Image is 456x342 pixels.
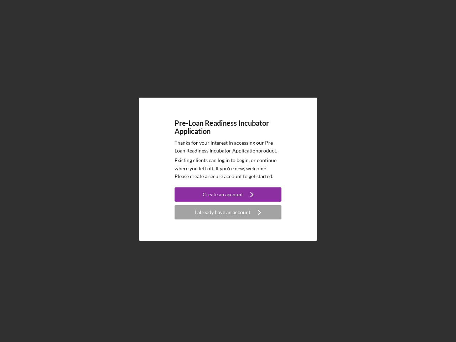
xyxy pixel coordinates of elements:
a: Create an account [175,187,281,203]
p: Existing clients can log in to begin, or continue where you left off. If you're new, welcome! Ple... [175,156,281,180]
button: I already have an account [175,205,281,219]
div: I already have an account [195,205,250,219]
div: Create an account [203,187,243,202]
p: Thanks for your interest in accessing our Pre-Loan Readiness Incubator Application product. [175,139,281,155]
h4: Pre-Loan Readiness Incubator Application [175,119,281,135]
button: Create an account [175,187,281,202]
